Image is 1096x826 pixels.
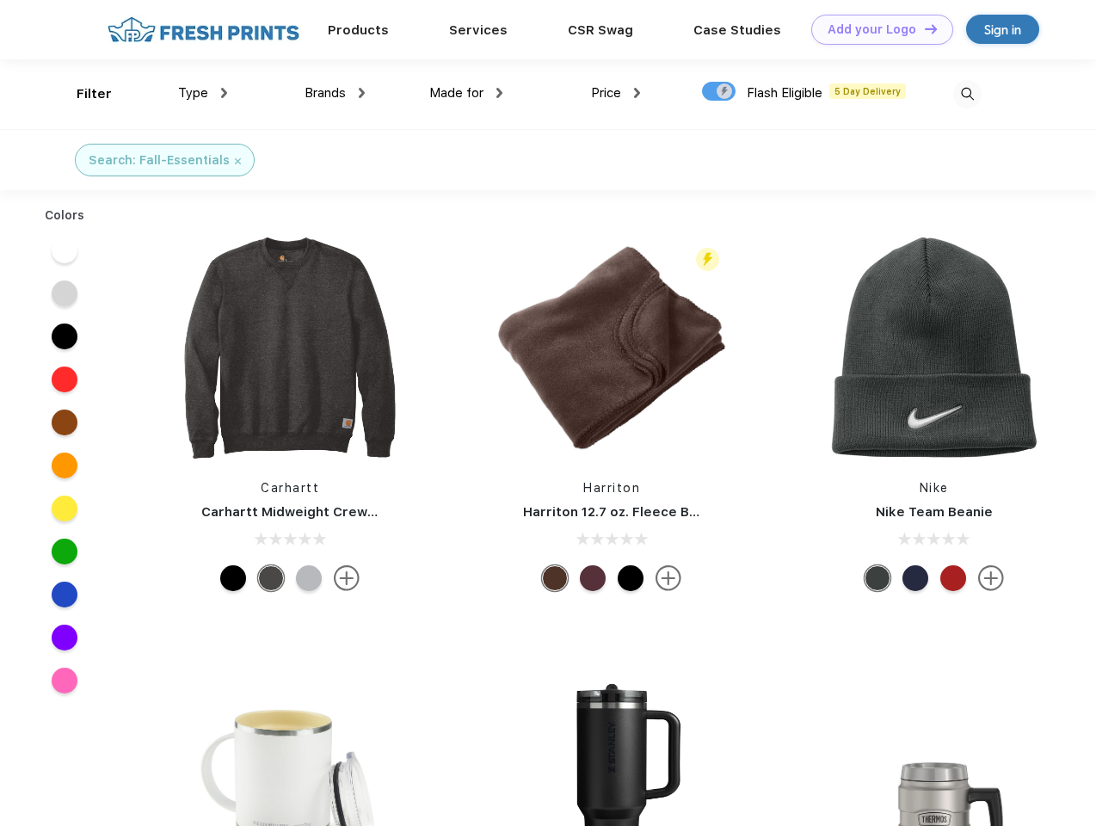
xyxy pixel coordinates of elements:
img: desktop_search.svg [953,80,982,108]
span: Made for [429,85,483,101]
img: dropdown.png [634,88,640,98]
a: Nike Team Beanie [876,504,993,520]
div: Carbon Heather [258,565,284,591]
div: University Red [940,565,966,591]
div: Filter [77,84,112,104]
a: Carhartt [261,481,319,495]
img: dropdown.png [221,88,227,98]
a: Harriton 12.7 oz. Fleece Blanket [523,504,730,520]
img: more.svg [978,565,1004,591]
img: dropdown.png [496,88,502,98]
span: Brands [305,85,346,101]
img: DT [925,24,937,34]
img: more.svg [334,565,360,591]
img: func=resize&h=266 [175,233,404,462]
img: filter_cancel.svg [235,158,241,164]
img: fo%20logo%202.webp [102,15,305,45]
div: Cocoa [542,565,568,591]
img: func=resize&h=266 [497,233,726,462]
div: Heather Grey [296,565,322,591]
div: College Navy [902,565,928,591]
span: Price [591,85,621,101]
div: Black [220,565,246,591]
a: Products [328,22,389,38]
div: Colors [32,206,98,225]
img: flash_active_toggle.svg [696,248,719,271]
div: Sign in [984,20,1021,40]
a: Nike [920,481,949,495]
div: Burgundy [580,565,606,591]
a: Carhartt Midweight Crewneck Sweatshirt [201,504,475,520]
img: dropdown.png [359,88,365,98]
div: Search: Fall-Essentials [89,151,230,170]
img: func=resize&h=266 [820,233,1049,462]
span: Flash Eligible [747,85,822,101]
a: Sign in [966,15,1039,44]
div: Add your Logo [828,22,916,37]
span: Type [178,85,208,101]
a: Harriton [583,481,640,495]
span: 5 Day Delivery [829,83,906,99]
div: Black [618,565,643,591]
div: Anthracite [865,565,890,591]
img: more.svg [656,565,681,591]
